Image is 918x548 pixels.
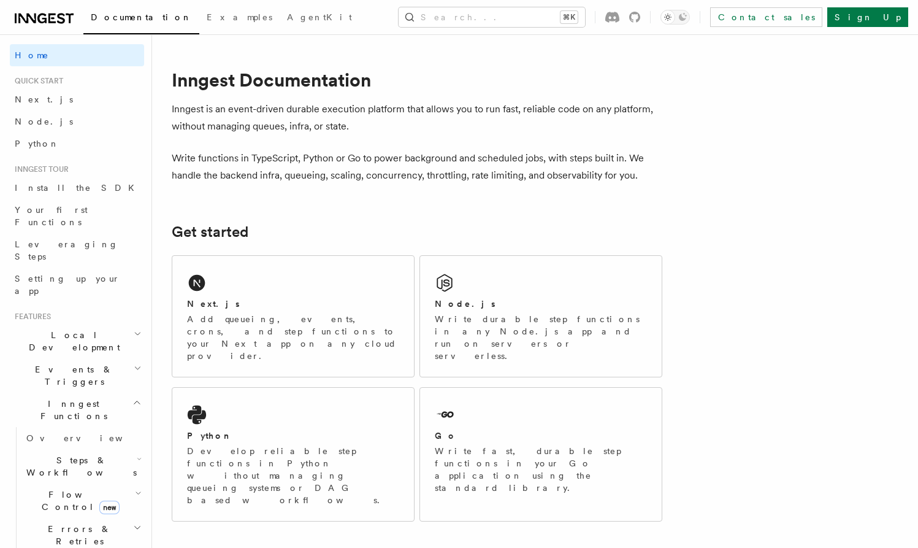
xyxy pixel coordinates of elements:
[187,445,399,506] p: Develop reliable step functions in Python without managing queueing systems or DAG based workflows.
[435,430,457,442] h2: Go
[26,433,153,443] span: Overview
[10,324,144,358] button: Local Development
[660,10,690,25] button: Toggle dark mode
[10,312,51,322] span: Features
[15,49,49,61] span: Home
[10,44,144,66] a: Home
[187,430,232,442] h2: Python
[15,139,59,149] span: Python
[10,88,144,110] a: Next.js
[187,298,240,310] h2: Next.js
[419,255,662,377] a: Node.jsWrite durable step functions in any Node.js app and run on servers or serverless.
[172,69,662,91] h1: Inngest Documentation
[10,76,63,86] span: Quick start
[10,110,144,133] a: Node.js
[172,150,662,184] p: Write functions in TypeScript, Python or Go to power background and scheduled jobs, with steps bu...
[560,11,578,23] kbd: ⌘K
[10,329,134,353] span: Local Development
[15,274,120,296] span: Setting up your app
[435,445,647,494] p: Write fast, durable step functions in your Go application using the standard library.
[91,12,192,22] span: Documentation
[10,398,132,422] span: Inngest Functions
[10,233,144,268] a: Leveraging Steps
[10,177,144,199] a: Install the SDK
[10,164,69,174] span: Inngest tour
[280,4,359,33] a: AgentKit
[10,363,134,388] span: Events & Triggers
[287,12,352,22] span: AgentKit
[21,449,144,484] button: Steps & Workflows
[187,313,399,362] p: Add queueing, events, crons, and step functions to your Next app on any cloud provider.
[10,133,144,155] a: Python
[21,484,144,518] button: Flow Controlnew
[15,205,88,227] span: Your first Functions
[10,268,144,302] a: Setting up your app
[21,488,135,513] span: Flow Control
[15,183,142,193] span: Install the SDK
[15,95,73,104] span: Next.js
[83,4,199,34] a: Documentation
[15,239,118,261] span: Leveraging Steps
[435,313,647,362] p: Write durable step functions in any Node.js app and run on servers or serverless.
[10,199,144,233] a: Your first Functions
[207,12,272,22] span: Examples
[399,7,585,27] button: Search...⌘K
[199,4,280,33] a: Examples
[15,117,73,126] span: Node.js
[21,523,133,547] span: Errors & Retries
[21,454,137,479] span: Steps & Workflows
[172,387,415,522] a: PythonDevelop reliable step functions in Python without managing queueing systems or DAG based wo...
[10,358,144,393] button: Events & Triggers
[10,393,144,427] button: Inngest Functions
[419,387,662,522] a: GoWrite fast, durable step functions in your Go application using the standard library.
[99,501,120,514] span: new
[172,101,662,135] p: Inngest is an event-driven durable execution platform that allows you to run fast, reliable code ...
[710,7,822,27] a: Contact sales
[172,255,415,377] a: Next.jsAdd queueing, events, crons, and step functions to your Next app on any cloud provider.
[827,7,908,27] a: Sign Up
[435,298,495,310] h2: Node.js
[172,223,248,241] a: Get started
[21,427,144,449] a: Overview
